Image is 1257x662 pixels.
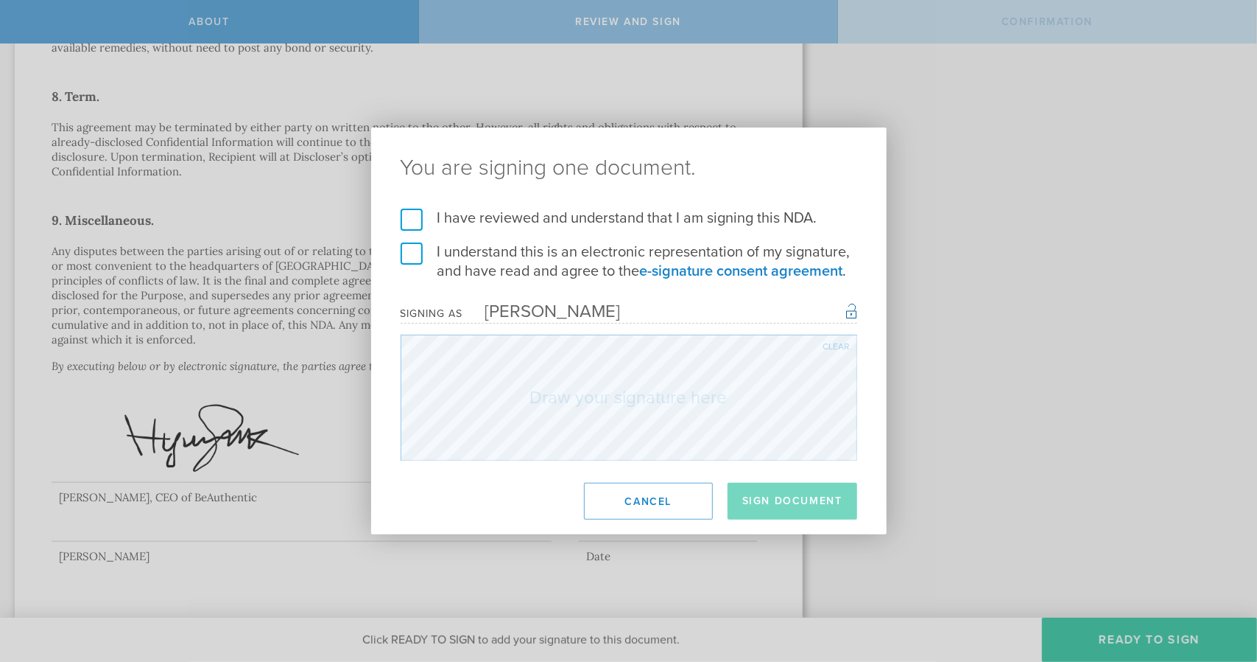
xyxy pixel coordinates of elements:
[463,301,621,322] div: [PERSON_NAME]
[584,483,713,520] button: Cancel
[401,209,857,228] label: I have reviewed and understand that I am signing this NDA.
[401,243,857,281] label: I understand this is an electronic representation of my signature, and have read and agree to the .
[728,483,857,520] button: Sign Document
[640,262,843,280] a: e-signature consent agreement
[401,157,857,179] ng-pluralize: You are signing one document.
[401,307,463,320] div: Signing as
